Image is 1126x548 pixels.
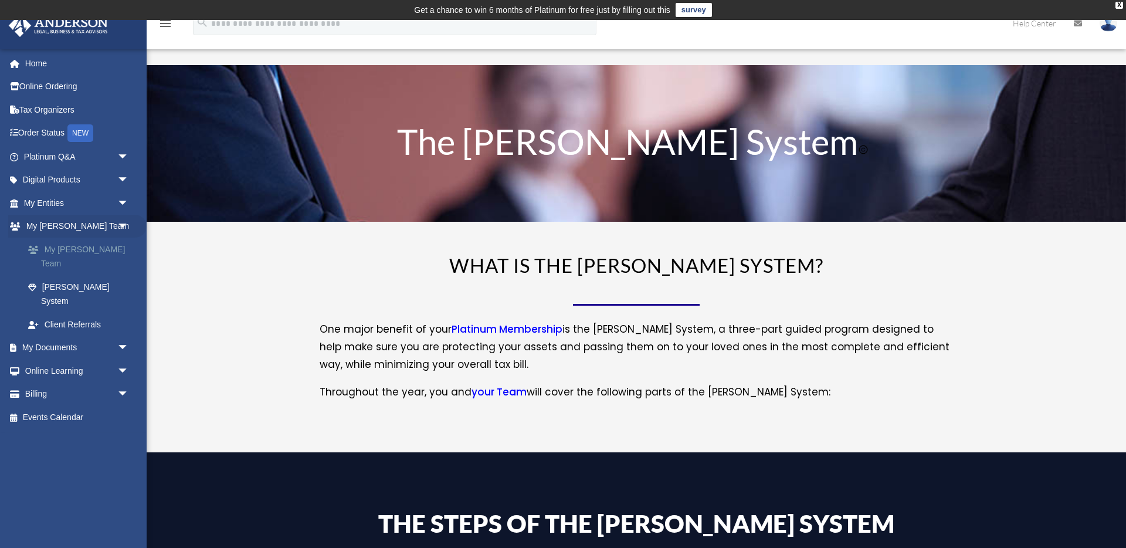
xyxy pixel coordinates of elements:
[8,52,147,75] a: Home
[8,215,147,238] a: My [PERSON_NAME] Teamarrow_drop_down
[8,359,147,383] a: Online Learningarrow_drop_down
[67,124,93,142] div: NEW
[8,168,147,192] a: Digital Productsarrow_drop_down
[1115,2,1123,9] div: close
[117,215,141,239] span: arrow_drop_down
[117,383,141,407] span: arrow_drop_down
[196,16,209,29] i: search
[320,384,953,401] p: Throughout the year, you and will cover the following parts of the [PERSON_NAME] System:
[8,336,147,360] a: My Documentsarrow_drop_down
[5,14,111,37] img: Anderson Advisors Platinum Portal
[1100,15,1117,32] img: User Pic
[8,191,147,215] a: My Entitiesarrow_drop_down
[8,75,147,99] a: Online Ordering
[16,275,141,313] a: [PERSON_NAME] System
[117,191,141,215] span: arrow_drop_down
[16,313,147,336] a: Client Referrals
[449,253,823,277] span: WHAT IS THE [PERSON_NAME] SYSTEM?
[117,359,141,383] span: arrow_drop_down
[8,405,147,429] a: Events Calendar
[320,511,953,542] h4: The Steps of the [PERSON_NAME] System
[320,321,953,383] p: One major benefit of your is the [PERSON_NAME] System, a three-part guided program designed to he...
[158,16,172,31] i: menu
[158,21,172,31] a: menu
[117,145,141,169] span: arrow_drop_down
[320,124,953,165] h1: The [PERSON_NAME] System
[16,238,147,275] a: My [PERSON_NAME] Team
[452,322,562,342] a: Platinum Membership
[472,385,527,405] a: your Team
[8,383,147,406] a: Billingarrow_drop_down
[676,3,712,17] a: survey
[117,168,141,192] span: arrow_drop_down
[117,336,141,360] span: arrow_drop_down
[8,145,147,168] a: Platinum Q&Aarrow_drop_down
[8,98,147,121] a: Tax Organizers
[414,3,670,17] div: Get a chance to win 6 months of Platinum for free just by filling out this
[8,121,147,146] a: Order StatusNEW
